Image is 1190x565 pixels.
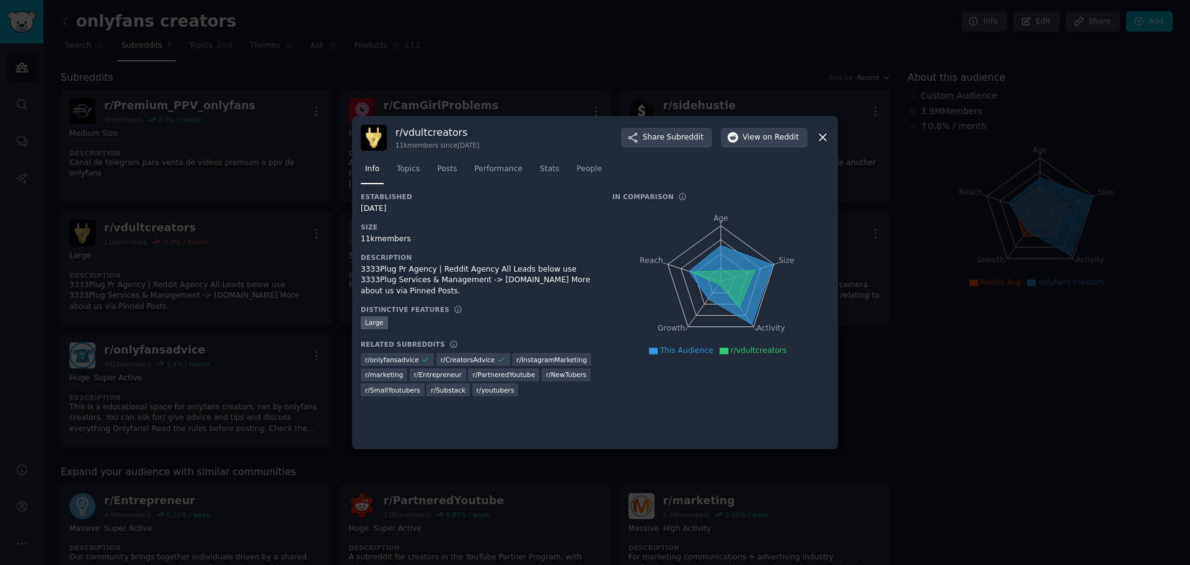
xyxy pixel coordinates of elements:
[441,355,495,364] span: r/ CreatorsAdvice
[572,159,606,185] a: People
[397,164,420,175] span: Topics
[361,340,445,349] h3: Related Subreddits
[361,253,595,262] h3: Description
[361,264,595,297] div: 3333Plug Pr Agency | Reddit Agency All Leads below use 3333Plug Services & Management -> [DOMAIN_...
[431,386,465,394] span: r/ Substack
[361,223,595,231] h3: Size
[731,346,787,355] span: r/vdultcreators
[640,256,663,264] tspan: Reach
[361,125,387,151] img: vdultcreators
[433,159,461,185] a: Posts
[472,370,535,379] span: r/ PartneredYoutube
[643,132,703,143] span: Share
[576,164,602,175] span: People
[395,141,479,149] div: 11k members since [DATE]
[361,203,595,215] div: [DATE]
[540,164,559,175] span: Stats
[365,370,403,379] span: r/ marketing
[713,214,728,223] tspan: Age
[361,305,449,314] h3: Distinctive Features
[361,192,595,201] h3: Established
[743,132,799,143] span: View
[437,164,457,175] span: Posts
[612,192,674,201] h3: In Comparison
[365,355,419,364] span: r/ onlyfansadvice
[361,316,388,329] div: Large
[361,159,384,185] a: Info
[763,132,799,143] span: on Reddit
[535,159,563,185] a: Stats
[365,164,379,175] span: Info
[365,386,420,394] span: r/ SmallYoutubers
[395,126,479,139] h3: r/ vdultcreators
[658,324,685,332] tspan: Growth
[516,355,587,364] span: r/ InstagramMarketing
[470,159,527,185] a: Performance
[757,324,785,332] tspan: Activity
[392,159,424,185] a: Topics
[474,164,522,175] span: Performance
[477,386,514,394] span: r/ youtubers
[660,346,713,355] span: This Audience
[721,128,808,148] button: Viewon Reddit
[778,256,794,264] tspan: Size
[546,370,586,379] span: r/ NewTubers
[361,234,595,245] div: 11k members
[414,370,462,379] span: r/ Entrepreneur
[667,132,703,143] span: Subreddit
[621,128,712,148] button: ShareSubreddit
